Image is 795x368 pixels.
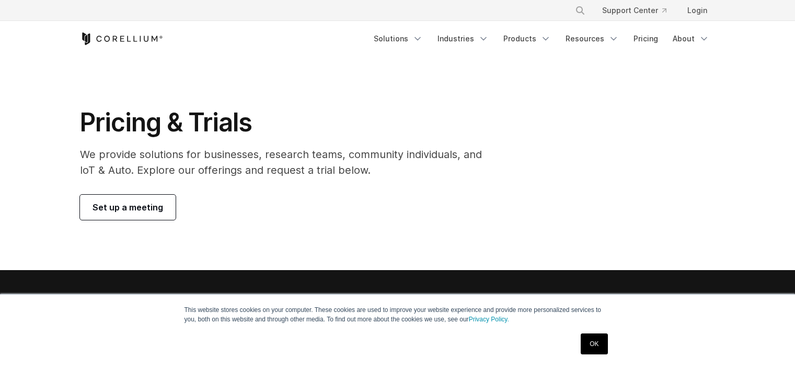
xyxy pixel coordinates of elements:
a: Products [497,29,557,48]
button: Search [571,1,590,20]
a: OK [581,333,607,354]
h1: Pricing & Trials [80,107,497,138]
a: About [666,29,716,48]
a: Industries [431,29,495,48]
p: We provide solutions for businesses, research teams, community individuals, and IoT & Auto. Explo... [80,147,497,178]
a: Login [679,1,716,20]
p: This website stores cookies on your computer. These cookies are used to improve your website expe... [185,305,611,324]
div: Navigation Menu [562,1,716,20]
div: Navigation Menu [367,29,716,48]
a: Support Center [594,1,675,20]
a: Corellium Home [80,32,163,45]
span: Set up a meeting [93,201,163,214]
a: Privacy Policy. [469,316,509,323]
a: Pricing [627,29,664,48]
a: Set up a meeting [80,195,176,220]
a: Resources [559,29,625,48]
a: Solutions [367,29,429,48]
